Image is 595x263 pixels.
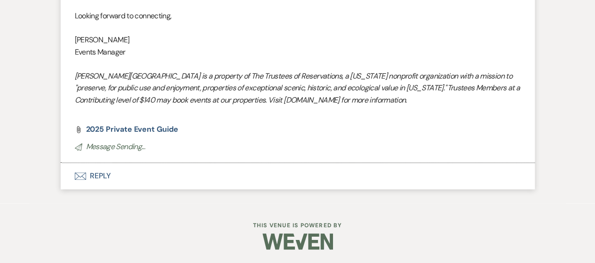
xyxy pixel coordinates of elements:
button: Reply [61,163,535,189]
img: Weven Logo [262,225,333,258]
span: Looking forward to connecting, [75,11,172,21]
p: Message Sending... [75,141,521,153]
span: [PERSON_NAME] [75,35,130,45]
span: Events Manager [75,47,126,57]
em: [PERSON_NAME][GEOGRAPHIC_DATA] is a property of The Trustees of Reservations, a [US_STATE] nonpro... [75,71,520,105]
span: 2025 Private Event Guide [86,124,178,134]
a: 2025 Private Event Guide [86,126,178,133]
